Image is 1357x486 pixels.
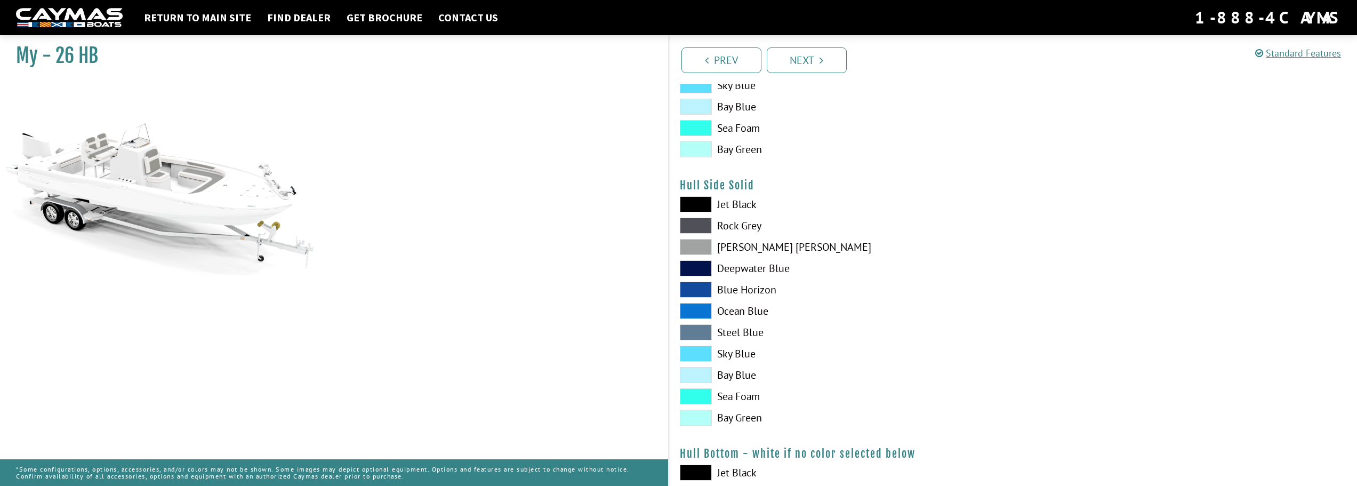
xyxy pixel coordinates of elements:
label: Blue Horizon [680,282,1002,298]
label: Bay Green [680,410,1002,426]
label: Bay Blue [680,99,1002,115]
label: Sky Blue [680,346,1002,362]
label: Steel Blue [680,324,1002,340]
label: Deepwater Blue [680,260,1002,276]
a: Find Dealer [262,11,336,25]
label: Sky Blue [680,77,1002,93]
label: Jet Black [680,196,1002,212]
a: Contact Us [433,11,503,25]
img: white-logo-c9c8dbefe5ff5ceceb0f0178aa75bf4bb51f6bca0971e226c86eb53dfe498488.png [16,8,123,28]
label: Ocean Blue [680,303,1002,319]
label: Bay Green [680,141,1002,157]
div: 1-888-4CAYMAS [1195,6,1341,29]
label: Jet Black [680,465,1002,481]
h4: Hull Bottom - white if no color selected below [680,447,1347,460]
label: Rock Grey [680,218,1002,234]
p: *Some configurations, options, accessories, and/or colors may not be shown. Some images may depic... [16,460,652,485]
label: [PERSON_NAME] [PERSON_NAME] [680,239,1002,255]
h1: My - 26 HB [16,44,641,68]
a: Return to main site [139,11,256,25]
a: Prev [681,47,761,73]
label: Sea Foam [680,388,1002,404]
a: Standard Features [1255,47,1341,59]
a: Get Brochure [341,11,428,25]
a: Next [767,47,847,73]
label: Sea Foam [680,120,1002,136]
h4: Hull Side Solid [680,179,1347,192]
label: Bay Blue [680,367,1002,383]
